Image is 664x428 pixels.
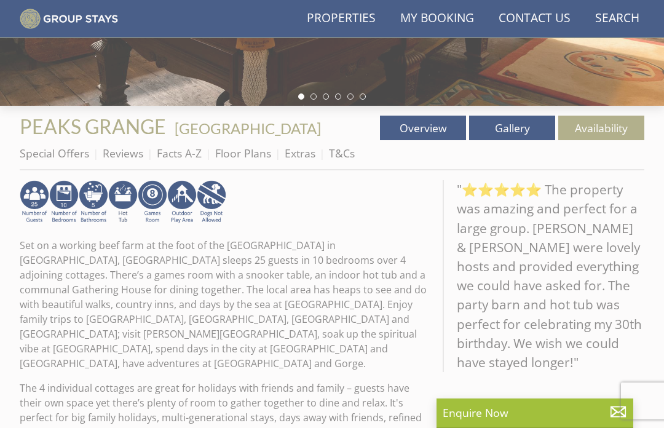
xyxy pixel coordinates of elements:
p: Enquire Now [443,405,627,421]
a: [GEOGRAPHIC_DATA] [175,119,321,137]
a: Properties [302,5,381,33]
p: Set on a working beef farm at the foot of the [GEOGRAPHIC_DATA] in [GEOGRAPHIC_DATA], [GEOGRAPHIC... [20,238,433,371]
a: Availability [558,116,644,140]
img: AD_4nXeSSc3ilgsYpdpaeM6eTXL_8vgGcnY6hM1ynOZKXwWq1wBnGLavk8Y9r_Xk0vK4OUtgdEpu-EGkuxA1436B9WhVwH5Pk... [20,180,49,224]
a: Reviews [103,146,143,160]
img: AD_4nXf4W0vM84xBIgcr4qMogbdK2n6_j3CxFpP0effQt7SKlx8vYwG3-LMYqK8J5Ju_h_6SzB23J7g7goQ44dmLr07v4Itgr... [49,180,79,224]
a: PEAKS GRANGE [20,114,170,138]
img: Group Stays [20,9,118,30]
img: AD_4nXc4YvC-BTizVyATotoyVEfuUcZbpLw7vMeaKQ-ISqmA1lQGkjHUPmRb677xclegFG05apDxr_8yMiww5rYjVhgbd5hJt... [167,180,197,224]
a: T&Cs [329,146,355,160]
a: Search [590,5,644,33]
a: Floor Plans [215,146,271,160]
span: - [170,119,321,137]
img: AD_4nXfe0X3_QBx46CwU3JrAvy1WFURXS9oBgC15PJRtFjBGzmetAvDOIQNTa460jeTvqTa2ZTtEttNxa30HuC-6X7fGAgmHj... [138,180,167,224]
a: My Booking [395,5,479,33]
img: AD_4nXc1Iw0wtauI3kAlmqKiow2xOG9b9jgcrvEUWxsMsavhTuo14U6xJfaA9B--ZY8icuHeGWSTiTr_miVtTcN3Zi-xpzLai... [108,180,138,224]
a: Contact Us [494,5,575,33]
blockquote: "⭐⭐⭐⭐⭐ The property was amazing and perfect for a large group. [PERSON_NAME] & [PERSON_NAME] were... [443,180,644,372]
a: Special Offers [20,146,89,160]
a: Gallery [469,116,555,140]
span: PEAKS GRANGE [20,114,166,138]
a: Facts A-Z [157,146,202,160]
img: AD_4nXcOA-b_xATeUKCUe4qZmqHO3pzUWDfZno1bRbaJhEZZGKtyrKOH-jpsXEtAJPF0S1NXiDXUWNzkmCb9yYwCtVyH7FHze... [197,180,226,224]
a: Extras [285,146,315,160]
img: AD_4nXfEt7qD447RaTKwWE-OP06UAiWhkrkmebH5A2tfx7ZDY7R2RPjPXMHe5NM-RLQNReXAdBbnzmumkUS3Xrc2Og34e4kVy... [79,180,108,224]
a: Overview [380,116,466,140]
